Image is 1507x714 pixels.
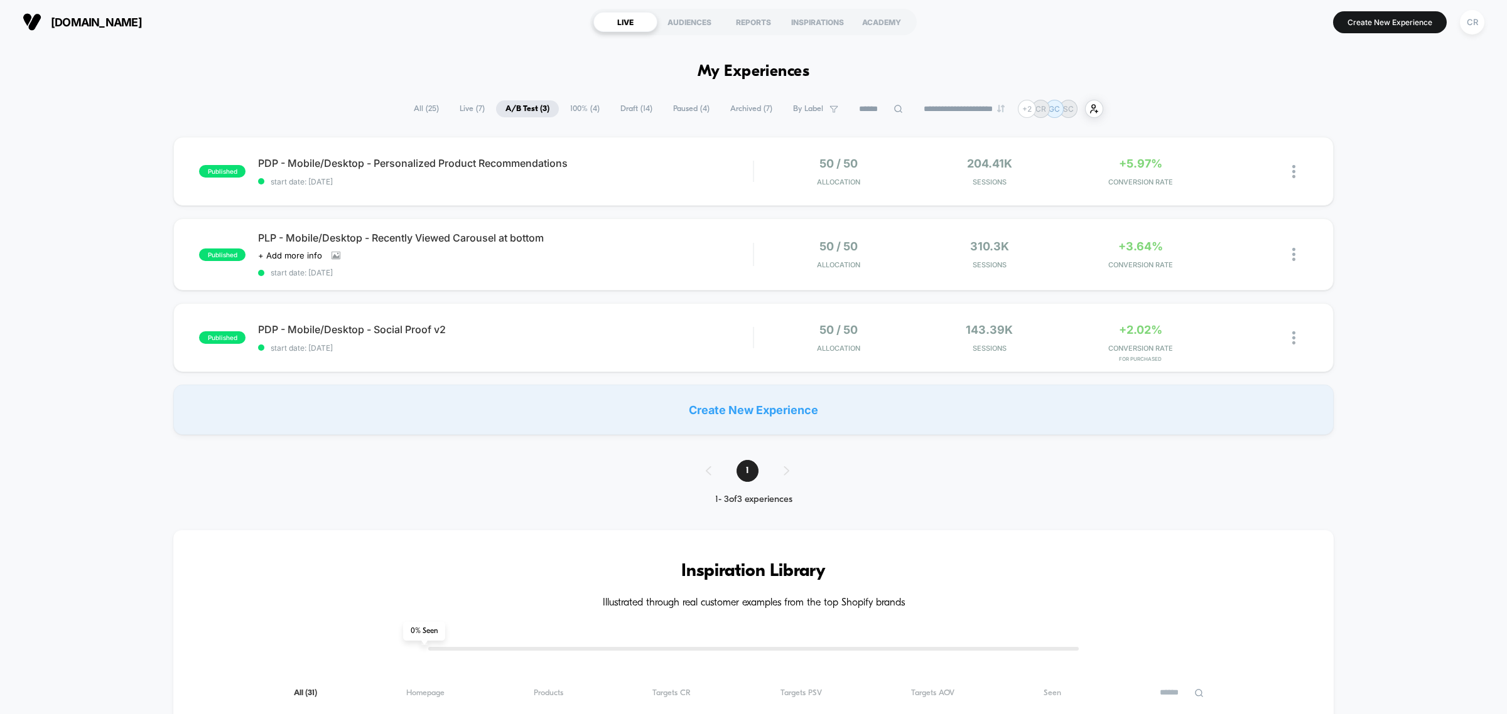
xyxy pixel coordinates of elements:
img: close [1292,165,1295,178]
span: 100% ( 4 ) [561,100,609,117]
span: 143.39k [966,323,1013,336]
span: 204.41k [967,157,1012,170]
div: + 2 [1018,100,1036,118]
span: Products [534,688,563,698]
span: start date: [DATE] [258,177,753,186]
span: for Purchased [1068,356,1213,362]
span: + Add more info [258,250,322,260]
span: Targets PSV [781,688,822,698]
span: +3.64% [1118,240,1163,253]
img: close [1292,248,1295,261]
h4: Illustrated through real customer examples from the top Shopify brands [211,597,1296,609]
span: Sessions [917,260,1062,269]
span: published [199,165,246,178]
h1: My Experiences [698,63,810,81]
div: Create New Experience [173,385,1334,435]
span: All [294,688,317,698]
span: Targets AOV [911,688,954,698]
span: PDP - Mobile/Desktop - Social Proof v2 [258,323,753,336]
span: 310.3k [970,240,1009,253]
div: REPORTS [721,12,786,32]
span: Allocation [817,344,860,353]
span: published [199,248,246,261]
span: Targets CR [652,688,691,698]
span: start date: [DATE] [258,343,753,353]
span: 0 % Seen [403,622,445,641]
span: By Label [793,104,823,114]
span: +5.97% [1119,157,1162,170]
p: CR [1035,104,1046,114]
span: A/B Test ( 3 ) [496,100,559,117]
div: CR [1460,10,1484,35]
span: +2.02% [1119,323,1162,336]
span: start date: [DATE] [258,268,753,277]
span: PDP - Mobile/Desktop - Personalized Product Recommendations [258,157,753,169]
span: CONVERSION RATE [1068,178,1213,186]
span: CONVERSION RATE [1068,344,1213,353]
span: All ( 25 ) [404,100,448,117]
p: SC [1063,104,1074,114]
img: Visually logo [23,13,41,31]
h3: Inspiration Library [211,562,1296,582]
button: [DOMAIN_NAME] [19,12,146,32]
span: Draft ( 14 ) [611,100,662,117]
span: [DOMAIN_NAME] [51,16,142,29]
span: Sessions [917,344,1062,353]
span: Archived ( 7 ) [721,100,782,117]
span: 50 / 50 [819,157,858,170]
div: LIVE [593,12,657,32]
span: 1 [737,460,759,482]
span: ( 31 ) [305,689,317,697]
button: CR [1456,9,1488,35]
span: published [199,331,246,344]
span: CONVERSION RATE [1068,260,1213,269]
span: Homepage [406,688,445,698]
span: 50 / 50 [819,323,858,336]
img: end [997,105,1005,112]
span: PLP - Mobile/Desktop - Recently Viewed Carousel at bottom [258,232,753,244]
p: GC [1049,104,1060,114]
div: ACADEMY [850,12,914,32]
div: 1 - 3 of 3 experiences [693,494,814,505]
div: INSPIRATIONS [786,12,850,32]
button: Create New Experience [1333,11,1447,33]
span: 50 / 50 [819,240,858,253]
img: close [1292,331,1295,344]
span: Allocation [817,178,860,186]
span: Sessions [917,178,1062,186]
div: AUDIENCES [657,12,721,32]
span: Allocation [817,260,860,269]
span: Paused ( 4 ) [664,100,719,117]
span: Live ( 7 ) [450,100,494,117]
span: Seen [1044,688,1061,698]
